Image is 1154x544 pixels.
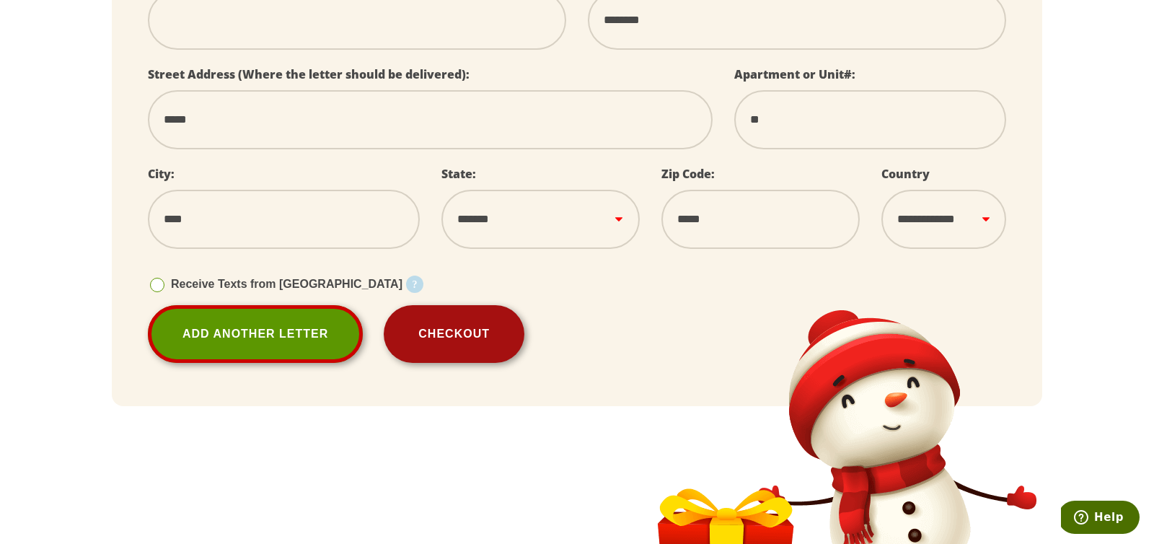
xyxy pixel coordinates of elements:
label: State: [441,166,476,182]
button: Checkout [384,305,524,363]
label: Country [881,166,930,182]
a: Add Another Letter [148,305,363,363]
iframe: Opens a widget where you can find more information [1061,501,1140,537]
label: Zip Code: [661,166,715,182]
label: City: [148,166,175,182]
span: Receive Texts from [GEOGRAPHIC_DATA] [171,278,402,290]
label: Street Address (Where the letter should be delivered): [148,66,470,82]
label: Apartment or Unit#: [734,66,855,82]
